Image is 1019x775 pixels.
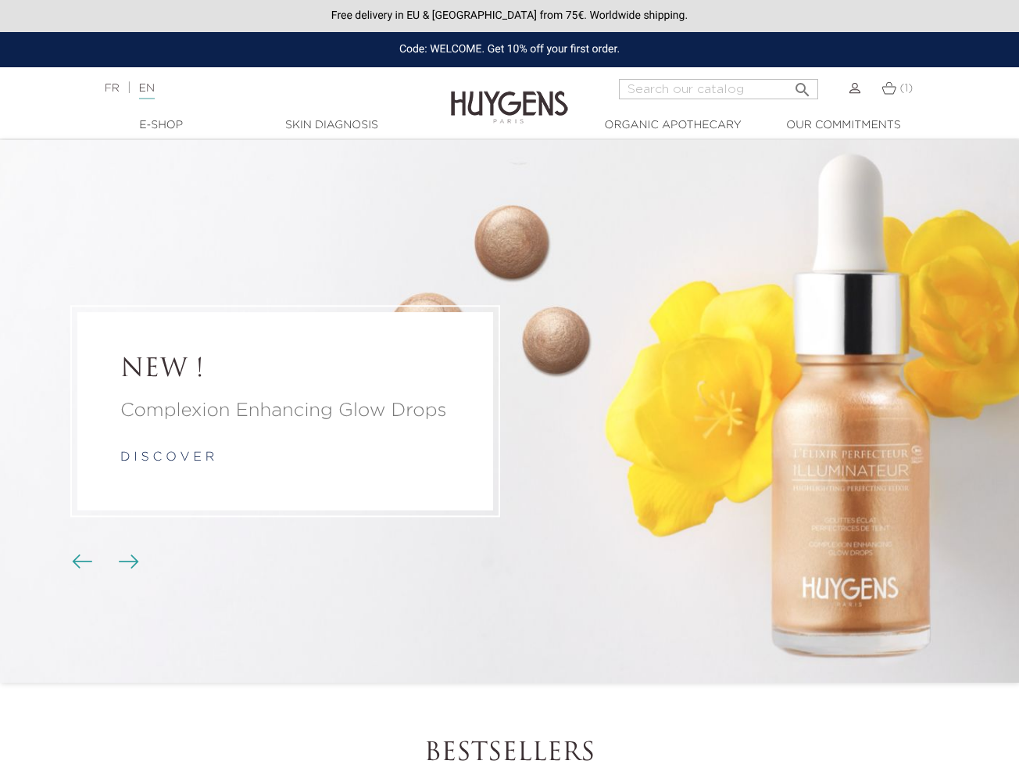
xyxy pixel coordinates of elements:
a: E-Shop [83,117,239,134]
a: NEW ! [120,355,450,385]
span: (1) [900,83,914,94]
a: FR [105,83,120,94]
a: d i s c o v e r [120,452,214,465]
a: Organic Apothecary [595,117,751,134]
a: Our commitments [765,117,921,134]
a: (1) [881,82,914,95]
h2: Bestsellers [76,739,943,769]
a: Complexion Enhancing Glow Drops [120,397,450,425]
i:  [793,76,812,95]
img: Huygens [451,66,568,126]
button:  [788,74,817,95]
a: EN [139,83,155,99]
div: Carousel buttons [78,551,129,574]
a: Skin Diagnosis [253,117,409,134]
div: | [97,79,413,98]
input: Search [619,79,818,99]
